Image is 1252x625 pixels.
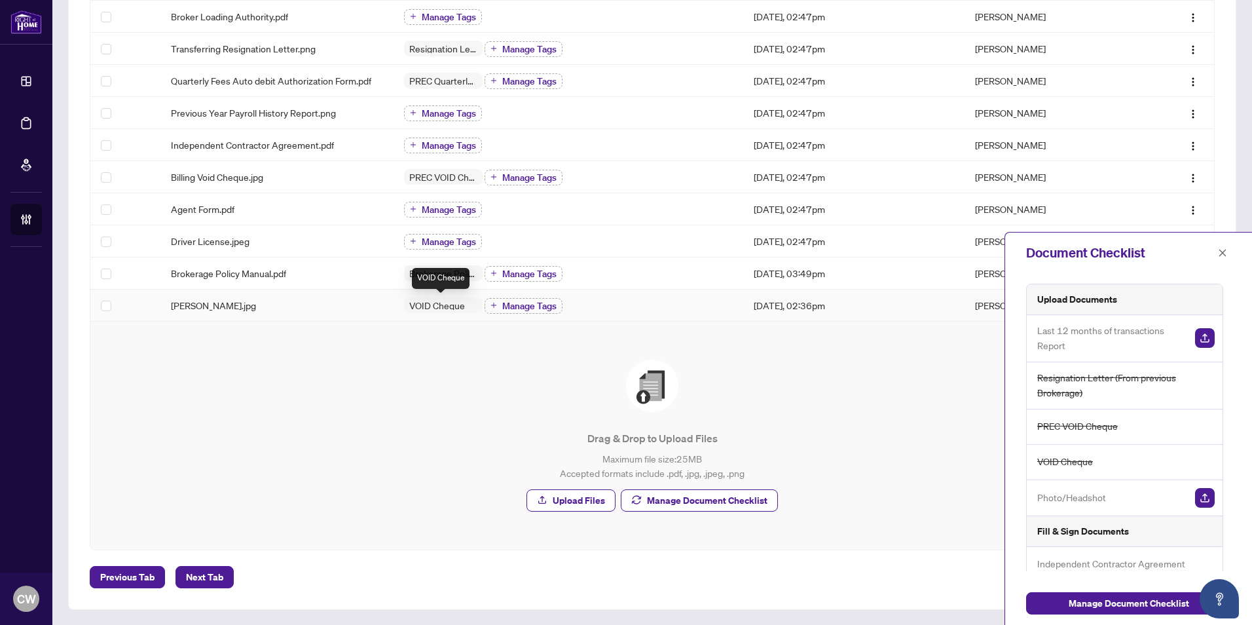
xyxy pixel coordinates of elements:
img: logo [10,10,42,34]
button: Manage Tags [404,138,482,153]
span: Brokerage Policy Manual [404,269,483,278]
span: plus [490,77,497,84]
span: Manage Document Checklist [647,490,767,511]
button: Logo [1183,6,1204,27]
img: File Upload [626,360,678,412]
button: Next Tab [175,566,234,588]
td: [PERSON_NAME] [965,290,1139,322]
button: Logo [1183,102,1204,123]
h5: Fill & Sign Documents [1037,524,1129,539]
img: Upload Document [1195,328,1215,348]
span: Manage Tags [422,12,476,22]
span: PREC Quarterly Fee Auto-Debit Authorization [404,76,483,85]
td: [PERSON_NAME] [965,33,1139,65]
span: plus [490,174,497,180]
button: Logo [1183,166,1204,187]
button: Manage Tags [404,105,482,121]
td: [PERSON_NAME] [965,161,1139,193]
span: close [1218,248,1227,257]
td: [DATE], 02:36pm [743,290,965,322]
td: [DATE], 02:47pm [743,1,965,33]
td: [PERSON_NAME] [965,257,1139,290]
img: Upload Document [1195,488,1215,508]
img: Logo [1188,205,1198,216]
img: Logo [1188,109,1198,119]
td: [PERSON_NAME] [965,65,1139,97]
span: Driver License.jpeg [171,234,249,248]
td: [DATE], 02:47pm [743,65,965,97]
span: Billing Void Cheque.jpg [171,170,263,184]
span: Resignation Letter (From previous Brokerage) [404,44,483,53]
span: Resignation Letter (From previous Brokerage) [1037,370,1215,401]
span: Manage Tags [422,141,476,150]
td: [PERSON_NAME] [965,97,1139,129]
span: PREC VOID Cheque [404,172,483,181]
span: Manage Tags [502,269,557,278]
button: Manage Tags [485,298,562,314]
td: [DATE], 02:47pm [743,33,965,65]
td: [PERSON_NAME] [965,225,1139,257]
button: Upload Files [526,489,616,512]
button: Logo [1183,38,1204,59]
button: Manage Tags [485,73,562,89]
span: VOID Cheque [404,301,470,310]
button: Logo [1183,231,1204,252]
span: Photo/Headshot [1037,490,1106,505]
img: Logo [1188,77,1198,87]
button: Logo [1183,70,1204,91]
h5: Upload Documents [1037,292,1117,307]
span: plus [490,302,497,309]
td: [PERSON_NAME] [965,193,1139,225]
div: Document Checklist [1026,243,1214,263]
td: [DATE], 02:47pm [743,97,965,129]
img: Logo [1188,45,1198,55]
button: Manage Document Checklist [621,489,778,512]
span: Independent Contractor Agreement.pdf [171,138,334,152]
button: Open asap [1200,579,1239,618]
img: Logo [1188,12,1198,23]
span: Previous Year Payroll History Report.png [171,105,336,120]
span: Manage Document Checklist [1069,593,1189,614]
span: File UploadDrag & Drop to Upload FilesMaximum file size:25MBAccepted formats include .pdf, .jpg, ... [106,337,1198,534]
td: [DATE], 02:47pm [743,193,965,225]
span: Manage Tags [422,205,476,214]
span: Last 12 months of transactions Report [1037,323,1185,354]
span: Next Tab [186,567,223,588]
span: Manage Tags [422,237,476,246]
span: Manage Tags [502,173,557,182]
span: Quarterly Fees Auto debit Authorization Form.pdf [171,73,371,88]
p: Maximum file size: 25 MB Accepted formats include .pdf, .jpg, .jpeg, .png [117,451,1188,480]
span: Manage Tags [422,109,476,118]
button: Manage Tags [404,9,482,25]
td: [DATE], 03:49pm [743,257,965,290]
span: Manage Tags [502,301,557,311]
span: Independent Contractor Agreement [1037,556,1185,571]
button: Manage Tags [485,41,562,57]
button: Previous Tab [90,566,165,588]
span: plus [410,206,416,212]
button: Manage Tags [404,234,482,250]
span: plus [490,45,497,52]
button: Manage Tags [485,266,562,282]
span: Transferring Resignation Letter.png [171,41,316,56]
img: Logo [1188,141,1198,151]
span: CW [17,590,36,608]
td: [DATE], 02:47pm [743,129,965,161]
img: Logo [1188,173,1198,183]
span: plus [410,142,416,148]
td: [DATE], 02:47pm [743,225,965,257]
span: plus [410,13,416,20]
span: plus [410,109,416,116]
span: Previous Tab [100,567,155,588]
div: VOID Cheque [412,268,469,289]
button: Logo [1183,199,1204,219]
button: Logo [1183,134,1204,155]
td: [DATE], 02:47pm [743,161,965,193]
span: plus [410,238,416,244]
span: Brokerage Policy Manual.pdf [171,266,286,280]
span: Upload Files [553,490,605,511]
span: [PERSON_NAME].jpg [171,298,256,312]
td: [PERSON_NAME] [965,1,1139,33]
